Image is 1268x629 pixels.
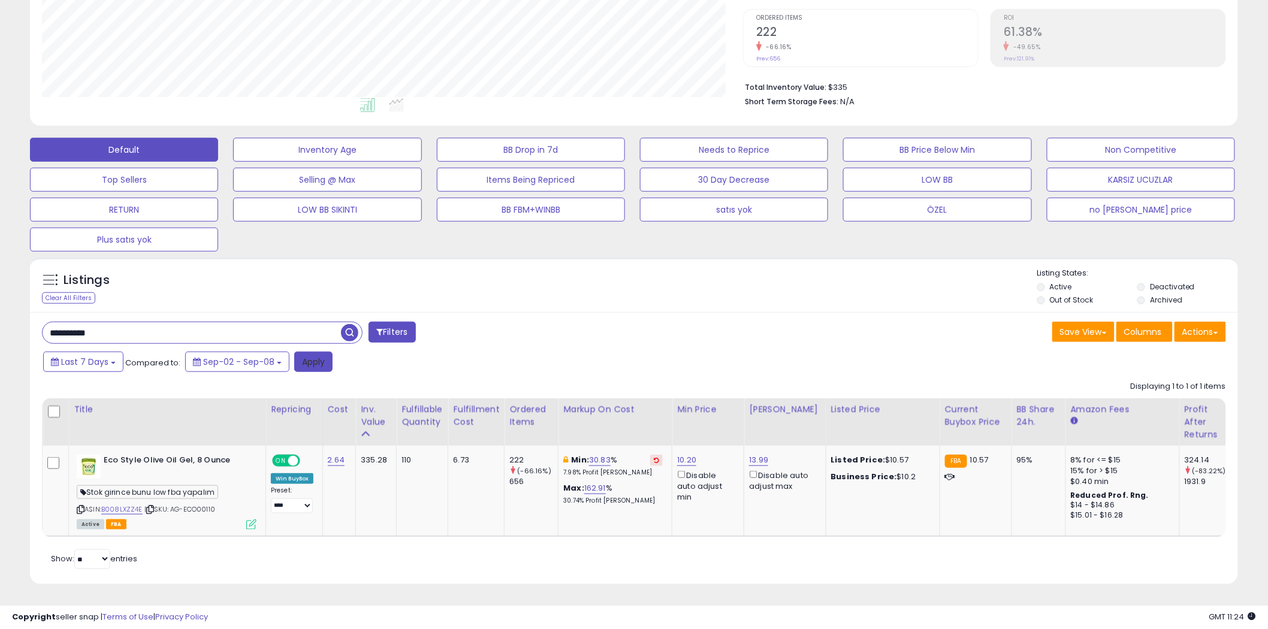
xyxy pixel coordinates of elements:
[401,403,443,428] div: Fulfillable Quantity
[572,454,590,465] b: Min:
[77,519,104,530] span: All listings currently available for purchase on Amazon
[745,79,1217,93] li: $335
[203,356,274,368] span: Sep-02 - Sep-08
[831,454,886,465] b: Listed Price:
[453,403,499,428] div: Fulfillment Cost
[51,553,137,564] span: Show: entries
[125,357,180,368] span: Compared to:
[1004,25,1225,41] h2: 61.38%
[271,473,313,484] div: Win BuyBox
[43,352,123,372] button: Last 7 Days
[369,322,415,343] button: Filters
[677,454,696,466] a: 10.20
[840,96,855,107] span: N/A
[1116,322,1173,342] button: Columns
[12,612,208,623] div: seller snap | |
[589,454,611,466] a: 30.83
[298,456,318,466] span: OFF
[518,466,551,476] small: (-66.16%)
[271,403,318,416] div: Repricing
[831,471,931,482] div: $10.2
[1209,611,1256,622] span: 2025-09-16 11:24 GMT
[401,455,439,465] div: 110
[328,403,351,416] div: Cost
[843,138,1031,162] button: BB Price Below Min
[437,138,625,162] button: BB Drop in 7d
[831,403,935,416] div: Listed Price
[1050,282,1072,292] label: Active
[640,168,828,192] button: 30 Day Decrease
[30,168,218,192] button: Top Sellers
[30,138,218,162] button: Default
[144,504,215,514] span: | SKU: AG-ECO00110
[294,352,333,372] button: Apply
[640,198,828,222] button: satıs yok
[563,468,663,477] p: 7.98% Profit [PERSON_NAME]
[749,454,768,466] a: 13.99
[185,352,289,372] button: Sep-02 - Sep-08
[74,403,261,416] div: Title
[12,611,56,622] strong: Copyright
[1185,476,1233,487] div: 1931.9
[273,456,288,466] span: ON
[1037,268,1238,279] p: Listing States:
[437,198,625,222] button: BB FBM+WINBB
[756,15,978,22] span: Ordered Items
[271,486,313,513] div: Preset:
[102,611,153,622] a: Terms of Use
[1047,168,1235,192] button: KARSIZ UCUZLAR
[843,198,1031,222] button: ÖZEL
[509,403,553,428] div: Ordered Items
[30,228,218,252] button: Plus satıs yok
[749,403,820,416] div: [PERSON_NAME]
[1150,282,1195,292] label: Deactivated
[563,455,663,477] div: %
[509,455,558,465] div: 222
[745,96,838,107] b: Short Term Storage Fees:
[831,471,897,482] b: Business Price:
[1124,326,1162,338] span: Columns
[1192,466,1226,476] small: (-83.22%)
[1004,55,1034,62] small: Prev: 121.91%
[1175,322,1226,342] button: Actions
[563,483,663,505] div: %
[1150,295,1182,305] label: Archived
[233,198,421,222] button: LOW BB SIKINTI
[437,168,625,192] button: Items Being Repriced
[563,497,663,505] p: 30.74% Profit [PERSON_NAME]
[1017,455,1056,465] div: 95%
[77,485,218,499] span: Stok girince bunu low fba yapalım
[1004,15,1225,22] span: ROI
[1071,403,1175,416] div: Amazon Fees
[970,454,989,465] span: 10.57
[563,456,568,464] i: This overrides the store level min markup for this listing
[1071,476,1170,487] div: $0.40 min
[745,82,826,92] b: Total Inventory Value:
[1185,455,1233,465] div: 324.14
[101,504,143,515] a: B008LXZZ4E
[328,454,345,466] a: 2.64
[1017,403,1061,428] div: BB Share 24h.
[61,356,108,368] span: Last 7 Days
[42,292,95,304] div: Clear All Filters
[563,482,584,494] b: Max:
[1131,381,1226,392] div: Displaying 1 to 1 of 1 items
[584,482,606,494] a: 162.91
[945,403,1007,428] div: Current Buybox Price
[104,455,249,469] b: Eco Style Olive Oil Gel, 8 Ounce
[509,476,558,487] div: 656
[1071,500,1170,510] div: $14 - $14.86
[1071,416,1078,427] small: Amazon Fees.
[30,198,218,222] button: RETURN
[762,43,792,52] small: -66.16%
[77,455,256,528] div: ASIN:
[1050,295,1094,305] label: Out of Stock
[831,455,931,465] div: $10.57
[1071,490,1149,500] b: Reduced Prof. Rng.
[155,611,208,622] a: Privacy Policy
[1009,43,1041,52] small: -49.65%
[77,455,101,479] img: 41EOQbkCuXL._SL40_.jpg
[945,455,967,468] small: FBA
[1047,138,1235,162] button: Non Competitive
[1052,322,1115,342] button: Save View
